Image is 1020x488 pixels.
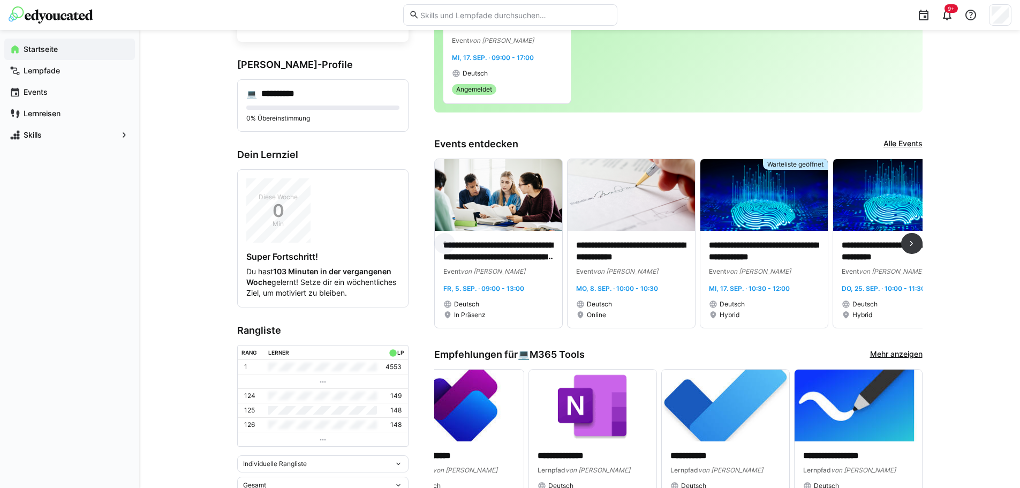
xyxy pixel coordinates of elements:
p: Du hast gelernt! Setze dir ein wöchentliches Ziel, um motiviert zu bleiben. [246,266,399,298]
div: Lerner [268,349,289,356]
p: 148 [390,406,402,415]
h4: Super Fortschritt! [246,251,399,262]
span: Deutsch [587,300,612,309]
span: von [PERSON_NAME] [460,267,525,275]
span: von [PERSON_NAME] [859,267,924,275]
p: 149 [390,392,402,400]
img: image [529,370,656,441]
span: Deutsch [720,300,745,309]
img: image [833,159,961,231]
span: Warteliste geöffnet [767,160,823,169]
span: von [PERSON_NAME] [433,466,497,474]
span: Lernpfad [803,466,831,474]
div: LP [397,349,404,356]
span: Individuelle Rangliste [243,460,307,468]
span: Deutsch [852,300,878,309]
img: image [568,159,695,231]
span: Event [576,267,593,275]
span: Lernpfad [538,466,565,474]
span: von [PERSON_NAME] [593,267,658,275]
span: Mo, 8. Sep. · 10:00 - 10:30 [576,284,658,292]
span: von [PERSON_NAME] [698,466,763,474]
img: image [795,370,922,441]
span: von [PERSON_NAME] [831,466,896,474]
input: Skills und Lernpfade durchsuchen… [419,10,611,20]
span: In Präsenz [454,311,486,319]
a: Mehr anzeigen [870,349,923,361]
div: Rang [241,349,257,356]
h3: Empfehlungen für [434,349,585,361]
span: 9+ [948,5,955,12]
span: Event [452,36,469,44]
img: image [435,159,562,231]
span: Online [587,311,606,319]
h3: Rangliste [237,325,409,336]
p: 124 [244,392,255,400]
div: 💻️ [518,349,585,361]
span: von [PERSON_NAME] [469,36,534,44]
div: 💻️ [246,88,257,99]
span: Fr, 5. Sep. · 09:00 - 13:00 [443,284,524,292]
p: 148 [390,421,402,429]
p: 1 [244,363,247,371]
p: 126 [244,421,255,429]
img: image [396,370,524,441]
img: image [700,159,828,231]
span: Mi, 17. Sep. · 10:30 - 12:00 [709,284,790,292]
span: Mi, 17. Sep. · 09:00 - 17:00 [452,54,534,62]
h3: Events entdecken [434,138,518,150]
p: 125 [244,406,255,415]
span: Deutsch [454,300,479,309]
span: Do, 25. Sep. · 10:00 - 11:30 [842,284,925,292]
strong: 103 Minuten in der vergangenen Woche [246,267,391,287]
p: 0% Übereinstimmung [246,114,399,123]
span: Lernpfad [670,466,698,474]
span: Hybrid [720,311,739,319]
span: Event [842,267,859,275]
span: Deutsch [463,69,488,78]
span: M365 Tools [530,349,585,361]
span: von [PERSON_NAME] [565,466,630,474]
a: Alle Events [883,138,923,150]
span: Event [709,267,726,275]
p: 4553 [386,363,402,371]
span: Hybrid [852,311,872,319]
span: Angemeldet [456,85,492,94]
span: Event [443,267,460,275]
span: von [PERSON_NAME] [726,267,791,275]
h3: Dein Lernziel [237,149,409,161]
img: image [662,370,789,441]
h3: [PERSON_NAME]-Profile [237,59,409,71]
